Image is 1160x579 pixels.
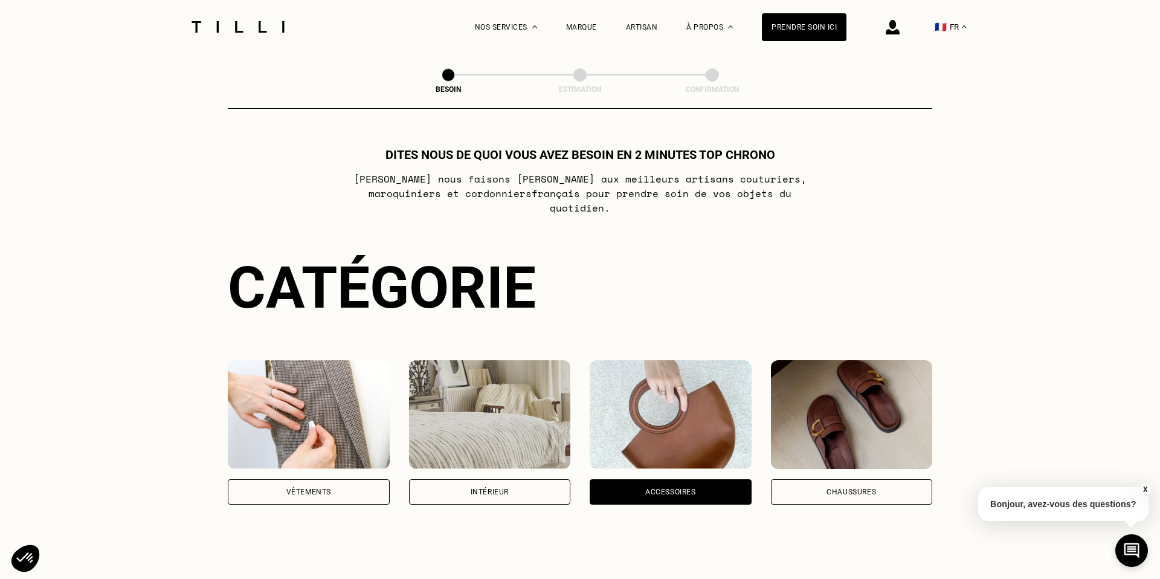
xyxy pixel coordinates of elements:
[566,23,597,31] a: Marque
[771,360,933,469] img: Chaussures
[978,487,1149,521] p: Bonjour, avez-vous des questions?
[935,21,947,33] span: 🇫🇷
[520,85,640,94] div: Estimation
[590,360,752,469] img: Accessoires
[228,360,390,469] img: Vêtements
[645,488,696,496] div: Accessoires
[409,360,571,469] img: Intérieur
[388,85,509,94] div: Besoin
[962,25,967,28] img: menu déroulant
[826,488,876,496] div: Chaussures
[471,488,509,496] div: Intérieur
[385,147,775,162] h1: Dites nous de quoi vous avez besoin en 2 minutes top chrono
[341,172,820,215] p: [PERSON_NAME] nous faisons [PERSON_NAME] aux meilleurs artisans couturiers , maroquiniers et cord...
[762,13,846,41] a: Prendre soin ici
[532,25,537,28] img: Menu déroulant
[886,20,900,34] img: icône connexion
[187,21,289,33] img: Logo du service de couturière Tilli
[228,254,932,322] div: Catégorie
[286,488,331,496] div: Vêtements
[652,85,773,94] div: Confirmation
[728,25,733,28] img: Menu déroulant à propos
[626,23,658,31] a: Artisan
[1139,483,1151,496] button: X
